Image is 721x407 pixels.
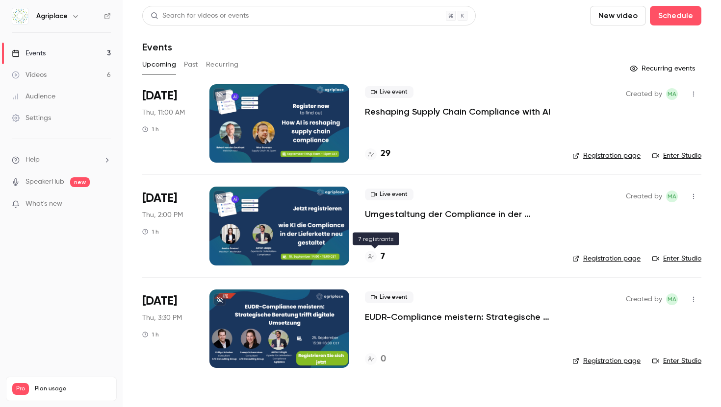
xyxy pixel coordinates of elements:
span: Help [26,155,40,165]
span: Created by [626,88,662,100]
h6: Agriplace [36,11,68,21]
span: MA [668,293,676,305]
span: [DATE] [142,88,177,104]
a: Registration page [572,254,641,263]
button: Recurring events [625,61,701,76]
div: 1 h [142,125,159,133]
span: Thu, 3:30 PM [142,313,182,323]
a: Reshaping Supply Chain Compliance with AI [365,106,550,118]
a: Enter Studio [652,356,701,366]
a: Registration page [572,151,641,161]
span: Plan usage [35,385,110,393]
div: Events [12,48,46,58]
div: Settings [12,113,51,123]
span: Live event [365,189,413,200]
img: Agriplace [12,8,28,24]
button: Schedule [650,6,701,25]
div: Sep 18 Thu, 11:00 AM (Europe/Amsterdam) [142,84,194,163]
span: Thu, 2:00 PM [142,210,183,220]
div: Sep 18 Thu, 2:00 PM (Europe/Amsterdam) [142,187,194,265]
div: Videos [12,70,47,80]
h4: 29 [381,147,390,161]
a: Enter Studio [652,151,701,161]
span: What's new [26,199,62,209]
a: EUDR-Compliance meistern: Strategische Beratung trifft digitale Umsetzung [365,311,557,323]
span: Marketing Agriplace [666,293,678,305]
a: Umgestaltung der Compliance in der Lieferkette mit KI [365,208,557,220]
div: 1 h [142,228,159,236]
span: Created by [626,191,662,202]
button: Upcoming [142,57,176,72]
button: Past [184,57,198,72]
div: Search for videos or events [151,11,249,21]
span: [DATE] [142,191,177,206]
h4: 7 [381,250,385,263]
span: MA [668,191,676,202]
span: [DATE] [142,293,177,309]
li: help-dropdown-opener [12,155,111,165]
a: Enter Studio [652,254,701,263]
h1: Events [142,41,172,53]
span: Live event [365,291,413,303]
a: Registration page [572,356,641,366]
div: Sep 25 Thu, 3:30 PM (Europe/Amsterdam) [142,289,194,368]
span: new [70,177,90,187]
a: 29 [365,147,390,161]
button: New video [590,6,646,25]
div: 1 h [142,331,159,338]
iframe: Noticeable Trigger [99,200,111,209]
span: Marketing Agriplace [666,88,678,100]
span: Pro [12,383,29,395]
span: Marketing Agriplace [666,191,678,202]
div: Audience [12,92,55,101]
a: SpeakerHub [26,177,64,187]
button: Recurring [206,57,239,72]
span: Thu, 11:00 AM [142,108,185,118]
span: MA [668,88,676,100]
span: Created by [626,293,662,305]
h4: 0 [381,353,386,366]
a: 7 [365,250,385,263]
span: Live event [365,86,413,98]
a: 0 [365,353,386,366]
